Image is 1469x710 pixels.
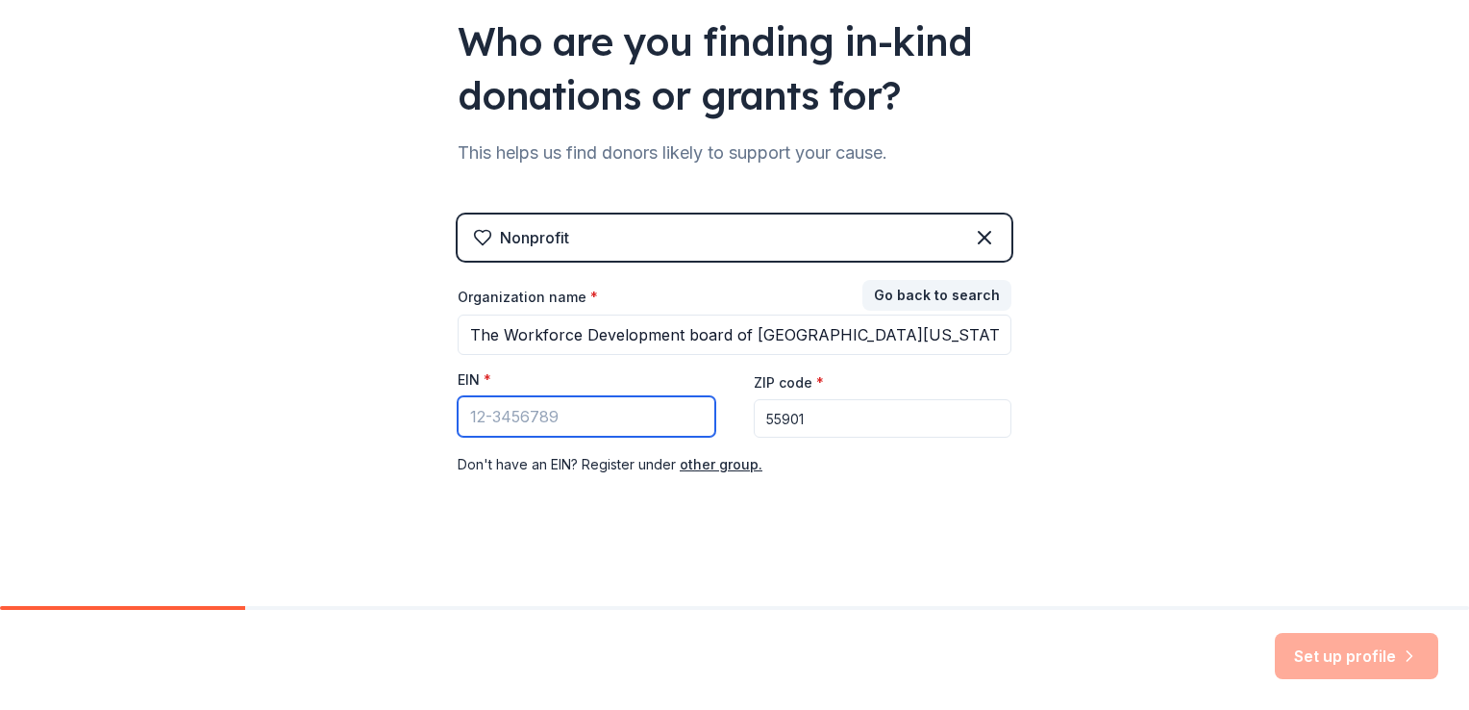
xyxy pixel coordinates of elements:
button: other group. [680,453,762,476]
div: Who are you finding in-kind donations or grants for? [458,14,1011,122]
label: EIN [458,370,491,390]
input: 12-3456789 [458,396,715,437]
div: This helps us find donors likely to support your cause. [458,138,1011,168]
label: Organization name [458,288,598,307]
button: Go back to search [862,280,1011,311]
input: 12345 (U.S. only) [754,399,1011,438]
label: ZIP code [754,373,824,393]
input: American Red Cross [458,315,1011,355]
div: Don ' t have an EIN? Register under [458,453,1011,476]
div: Nonprofit [500,226,569,249]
